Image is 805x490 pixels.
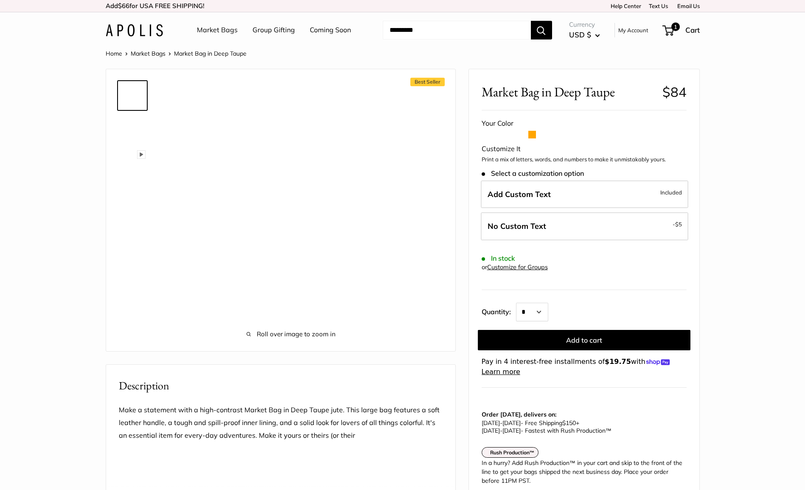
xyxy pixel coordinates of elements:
[569,19,600,31] span: Currency
[490,449,535,456] strong: Rush Production™
[482,84,656,100] span: Market Bag in Deep Taupe
[481,212,688,240] label: Leave Blank
[502,427,521,434] span: [DATE]
[500,427,502,434] span: -
[663,23,700,37] a: 1 Cart
[660,187,682,197] span: Included
[662,84,687,100] span: $84
[674,3,700,9] a: Email Us
[106,50,122,57] a: Home
[174,328,408,340] span: Roll over image to zoom in
[482,254,515,262] span: In stock
[562,419,576,427] span: $150
[569,28,600,42] button: USD $
[675,221,682,228] span: $5
[671,23,679,31] span: 1
[310,24,351,37] a: Coming Soon
[487,263,548,271] a: Customize for Groups
[117,114,148,145] a: Market Bag in Deep Taupe
[673,219,682,229] span: -
[502,419,521,427] span: [DATE]
[482,169,584,177] span: Select a customization option
[482,427,611,434] span: - Fastest with Rush Production™
[106,48,247,59] nav: Breadcrumb
[500,419,502,427] span: -
[618,25,648,35] a: My Account
[482,419,682,434] p: - Free Shipping +
[383,21,531,39] input: Search...
[488,221,546,231] span: No Custom Text
[482,427,500,434] span: [DATE]
[478,330,690,350] button: Add to cart
[481,180,688,208] label: Add Custom Text
[531,21,552,39] button: Search
[482,262,548,273] div: or
[608,3,641,9] a: Help Center
[117,148,148,179] a: Market Bag in Deep Taupe
[117,80,148,111] a: Market Bag in Deep Taupe
[117,182,148,213] a: Market Bag in Deep Taupe
[117,216,148,247] a: Market Bag in Deep Taupe
[482,300,516,321] label: Quantity:
[649,3,668,9] a: Text Us
[117,250,148,281] a: Market Bag in Deep Taupe
[119,377,443,394] h2: Description
[106,24,163,37] img: Apolis
[197,24,238,37] a: Market Bags
[482,143,687,155] div: Customize It
[482,155,687,164] p: Print a mix of letters, words, and numbers to make it unmistakably yours.
[174,50,247,57] span: Market Bag in Deep Taupe
[482,411,556,418] strong: Order [DATE], delivers on:
[252,24,295,37] a: Group Gifting
[482,419,500,427] span: [DATE]
[410,78,445,86] span: Best Seller
[488,189,551,199] span: Add Custom Text
[118,2,129,10] span: $66
[569,30,591,39] span: USD $
[482,117,687,130] div: Your Color
[131,50,165,57] a: Market Bags
[685,25,700,34] span: Cart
